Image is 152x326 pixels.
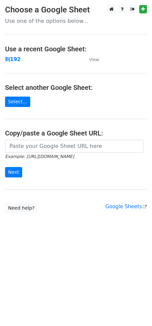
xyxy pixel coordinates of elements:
[89,57,99,62] small: View
[5,140,144,153] input: Paste your Google Sheet URL here
[5,5,147,15] h3: Choose a Google Sheet
[82,56,99,62] a: View
[5,45,147,53] h4: Use a recent Google Sheet:
[5,167,22,177] input: Next
[5,56,21,62] a: 到192
[5,84,147,92] h4: Select another Google Sheet:
[5,154,74,159] small: Example: [URL][DOMAIN_NAME]
[5,203,38,213] a: Need help?
[5,17,147,24] p: Use one of the options below...
[5,97,30,107] a: Select...
[5,129,147,137] h4: Copy/paste a Google Sheet URL:
[105,204,147,210] a: Google Sheets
